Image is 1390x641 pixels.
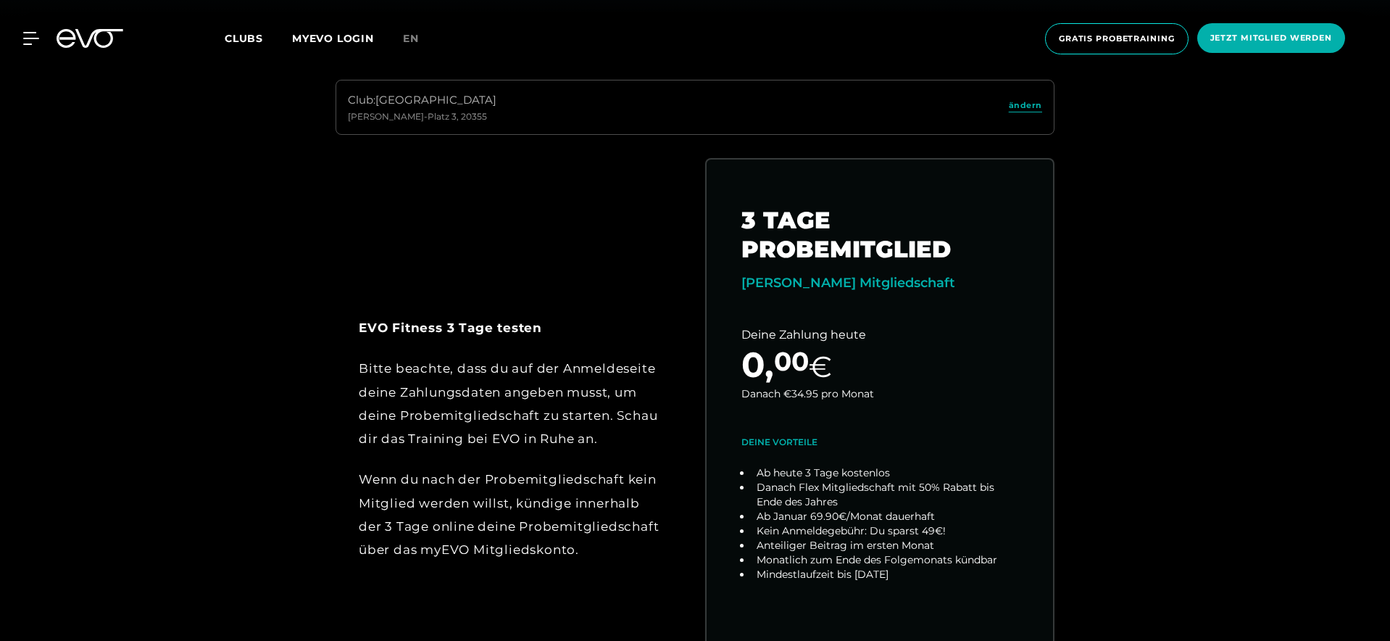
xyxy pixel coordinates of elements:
a: Gratis Probetraining [1041,23,1193,54]
div: Club : [GEOGRAPHIC_DATA] [348,92,496,109]
span: ändern [1009,99,1042,112]
span: Gratis Probetraining [1059,33,1175,45]
span: en [403,32,419,45]
div: [PERSON_NAME]-Platz 3 , 20355 [348,111,496,123]
span: Clubs [225,32,263,45]
span: Jetzt Mitglied werden [1210,32,1332,44]
a: Clubs [225,31,292,45]
div: Bitte beachte, dass du auf der Anmeldeseite deine Zahlungsdaten angeben musst, um deine Probemitg... [359,357,662,450]
a: MYEVO LOGIN [292,32,374,45]
a: Jetzt Mitglied werden [1193,23,1349,54]
div: Wenn du nach der Probemitgliedschaft kein Mitglied werden willst, kündige innerhalb der 3 Tage on... [359,468,662,561]
a: ändern [1009,99,1042,116]
strong: EVO Fitness 3 Tage testen [359,320,542,335]
a: en [403,30,436,47]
